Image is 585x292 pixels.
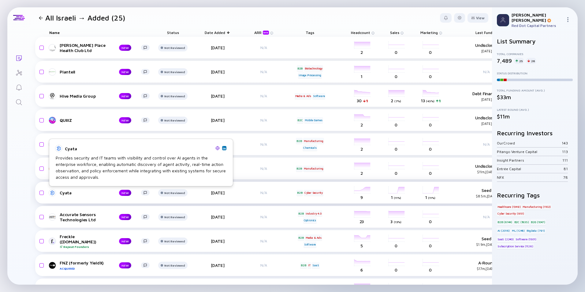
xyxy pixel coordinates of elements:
div: Accurate Sensors Technologies Ltd [60,212,109,222]
img: Menu [565,17,570,22]
div: [DATE] [467,97,506,101]
div: Cyber Security (951) [497,211,525,217]
div: Seed [467,188,506,198]
span: Headcount [351,30,370,35]
div: Hive Media Group [60,93,109,99]
div: 143 [562,141,568,145]
div: Acquired [60,267,109,270]
div: Not Reviewed [164,264,185,267]
div: FNZ (formerly YieldX) [60,260,109,270]
div: Biotechnology [304,65,323,71]
img: Profile Picture [497,14,509,26]
div: NFX [497,175,563,180]
div: Manufacturing (1102) [522,204,551,210]
div: [DATE] [200,238,235,244]
div: [DATE] [467,122,506,125]
div: N/A [244,263,284,268]
div: Healthcare (1349) [497,204,521,210]
h2: Recurring Investors [497,129,573,137]
a: Reminders [7,80,30,94]
div: $17m, [DATE] [467,267,506,271]
div: Optronics [303,217,317,223]
div: N/A [244,45,284,50]
a: QUIIIZNEW [49,117,155,124]
div: View [468,13,488,23]
div: ML (1248) [511,228,525,234]
a: Search [7,94,30,109]
div: $1.9m, [DATE] [467,242,506,246]
div: [DATE] [200,190,235,195]
div: Not Reviewed [164,118,185,122]
span: Marketing [420,30,438,35]
div: [PERSON_NAME] Place Health Club Ltd [60,43,109,53]
div: Seed [467,236,506,246]
div: B2B [300,262,307,268]
a: FNZ (formerly YieldX)AcquiredNEW [49,260,155,270]
span: Last Funding [475,30,497,35]
div: Not Reviewed [164,70,185,74]
div: Entrée Capital [497,167,564,171]
div: B2C (1835) [514,219,530,225]
img: Cyata Website [215,146,220,150]
div: Media & Ads [305,234,322,241]
div: B2B [296,166,302,172]
a: Lists [7,50,30,65]
div: Total Companies [497,52,573,56]
span: Sales [390,30,399,35]
div: Not Reviewed [164,94,185,98]
div: Red Dot Capital Partners [512,23,563,28]
div: Tags [293,28,327,37]
div: Status Distribution [497,71,573,75]
span: Status [167,30,179,35]
div: B2B [297,65,303,71]
h2: Recurring Tags [497,192,573,199]
a: Investor Map [7,65,30,80]
div: Undisclosed [467,163,506,174]
h1: All Israeli → Added (25) [45,13,125,22]
div: Repeat Founders [60,245,109,249]
div: 111 [562,158,568,163]
a: Freckle ([DOMAIN_NAME])Repeat FoundersNEW [49,234,155,249]
div: B2B [298,234,304,241]
div: $11m, [DATE] [467,170,506,174]
div: N/A [244,190,284,195]
div: N/A [244,118,284,122]
div: Manufacturing [303,166,324,172]
a: PlantellNEW [49,68,155,76]
div: Not Reviewed [164,239,185,243]
div: ARR [254,30,270,35]
div: Software (1501) [515,236,537,242]
div: Latest Round (Avg.) [497,108,573,111]
div: $11m [497,113,573,120]
div: [PERSON_NAME] [PERSON_NAME] [512,12,563,23]
div: N/A [467,69,506,74]
div: Not Reviewed [164,215,185,219]
div: Media & Ads [295,93,312,99]
div: N/A [244,239,284,243]
div: [DATE] [200,45,235,50]
div: $33m [497,94,573,100]
div: Software [304,241,316,248]
div: B2G (1047) [530,219,546,225]
div: Cyata [65,146,213,151]
div: Image Processing [298,72,322,78]
div: Subscription Service (1126) [497,243,534,249]
h2: List Summary [497,38,573,45]
div: Plantell [60,69,109,74]
div: Manufacturing [303,138,324,144]
div: A-Round [467,260,506,271]
a: Hive Media GroupNEW [49,92,155,100]
div: OurCrowd [497,141,562,145]
div: 25 [514,58,524,64]
div: Not Reviewed [164,46,185,50]
div: [DATE] [200,118,235,123]
div: N/A [467,215,506,219]
a: CyataNEW [49,189,155,197]
div: 81 [564,167,568,171]
div: Freckle ([DOMAIN_NAME]) [60,234,109,249]
div: QUIIIZ [60,118,109,123]
div: [DATE] [200,69,235,74]
div: [DATE] [200,214,235,219]
div: B2C [297,117,303,123]
div: B2B [298,210,304,216]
